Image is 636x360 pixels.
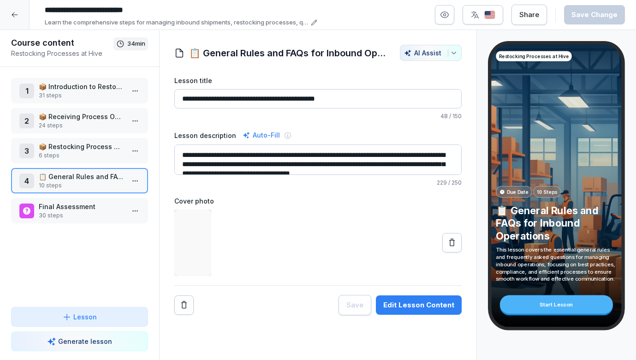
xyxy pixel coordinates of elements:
label: Lesson title [174,76,462,85]
div: Final Assessment30 steps [11,198,148,223]
h1: 📋 General Rules and FAQs for Inbound Operations [189,46,391,60]
div: Edit Lesson Content [383,300,454,310]
label: Lesson description [174,131,236,140]
span: 229 [437,179,447,186]
div: 4📋 General Rules and FAQs for Inbound Operations10 steps [11,168,148,193]
p: Restocking Processes at Hive [11,48,113,58]
button: Generate lesson [11,331,148,351]
div: Save [346,300,363,310]
p: / 150 [174,112,462,120]
div: AI Assist [404,49,458,57]
p: 31 steps [39,91,124,100]
button: Share [511,5,547,25]
p: 24 steps [39,121,124,130]
button: Remove [174,295,194,315]
button: Save Change [564,5,625,24]
p: 30 steps [39,211,124,220]
div: 3📦 Restocking Process Overview6 steps [11,138,148,163]
button: Edit Lesson Content [376,295,462,315]
p: Due Date [507,188,529,195]
div: 1 [19,84,34,98]
p: 10 steps [39,181,124,190]
p: Learn the comprehensive steps for managing inbound shipments, restocking processes, quality check... [45,18,308,27]
button: Save [339,295,371,315]
div: 4 [19,174,34,188]
button: Lesson [11,307,148,327]
div: 1📦 Introduction to Restocking Shipments and Arrivals31 steps [11,78,148,103]
p: Restocking Processes at Hive [499,53,569,60]
p: Lesson [73,312,97,322]
h1: Course content [11,37,113,48]
div: 3 [19,144,34,158]
div: Auto-Fill [241,130,282,141]
button: AI Assist [400,45,462,61]
p: 10 Steps [537,188,558,195]
div: 2 [19,114,34,128]
p: 📋 General Rules and FAQs for Inbound Operations [39,172,124,181]
img: us.svg [484,11,495,19]
p: 📦 Receiving Process Overview [39,112,124,121]
div: Share [519,10,539,20]
div: Save Change [571,10,618,20]
span: 48 [440,113,448,120]
p: 6 steps [39,151,124,160]
p: 📦 Restocking Process Overview [39,142,124,151]
p: / 250 [174,179,462,187]
p: Generate lesson [58,336,112,346]
p: Final Assessment [39,202,124,211]
label: Cover photo [174,196,462,206]
div: Start Lesson [500,295,613,313]
div: 2📦 Receiving Process Overview24 steps [11,108,148,133]
p: This lesson covers the essential general rules and frequently asked questions for managing inboun... [496,246,617,282]
p: 34 min [127,39,145,48]
p: 📦 Introduction to Restocking Shipments and Arrivals [39,82,124,91]
p: 📋 General Rules and FAQs for Inbound Operations [496,204,617,242]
